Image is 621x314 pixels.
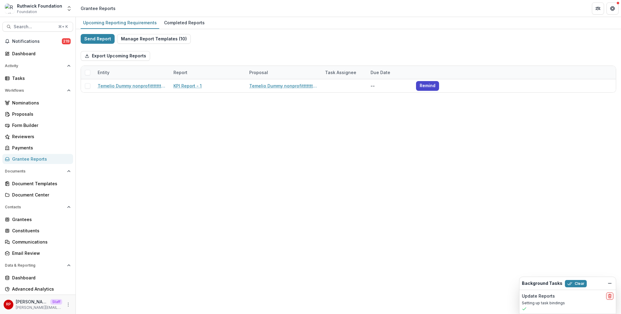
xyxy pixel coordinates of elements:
[94,66,170,79] div: Entity
[2,273,73,283] a: Dashboard
[2,154,73,164] a: Grantee Reports
[12,145,68,151] div: Payments
[12,216,68,223] div: Grantees
[367,69,394,76] div: Due Date
[2,120,73,130] a: Form Builder
[2,284,73,294] a: Advanced Analytics
[246,66,321,79] div: Proposal
[321,66,367,79] div: Task Assignee
[2,49,73,59] a: Dashboard
[12,239,68,245] div: Communications
[2,237,73,247] a: Communications
[522,294,555,299] h2: Update Reports
[170,66,246,79] div: Report
[12,250,68,256] div: Email Review
[2,202,73,212] button: Open Contacts
[57,23,69,30] div: ⌘ + K
[12,286,68,292] div: Advanced Analytics
[2,86,73,95] button: Open Workflows
[2,261,73,270] button: Open Data & Reporting
[2,214,73,224] a: Grantees
[12,100,68,106] div: Nominations
[78,4,118,13] nav: breadcrumb
[94,69,113,76] div: Entity
[367,79,412,92] div: --
[5,4,15,13] img: Ruthwick Foundation
[2,179,73,189] a: Document Templates
[12,133,68,140] div: Reviewers
[12,180,68,187] div: Document Templates
[2,109,73,119] a: Proposals
[162,17,207,29] a: Completed Reports
[12,156,68,162] div: Grantee Reports
[565,280,587,287] button: Clear
[321,69,360,76] div: Task Assignee
[249,83,318,89] a: Temelio Dummy nonprofittttttttt a4 sda16s5d - 2025 - File Upload
[2,98,73,108] a: Nominations
[5,64,65,68] span: Activity
[14,24,55,29] span: Search...
[606,280,613,287] button: Dismiss
[5,169,65,173] span: Documents
[65,2,73,15] button: Open entity switcher
[2,73,73,83] a: Tasks
[81,5,116,12] div: Grantee Reports
[2,143,73,153] a: Payments
[367,66,412,79] div: Due Date
[162,18,207,27] div: Completed Reports
[2,190,73,200] a: Document Center
[62,38,71,44] span: 219
[173,83,202,89] a: KPI Report - 1
[16,305,62,310] p: [PERSON_NAME][EMAIL_ADDRESS][DOMAIN_NAME]
[5,205,65,209] span: Contacts
[81,34,115,44] button: Send Report
[12,50,68,57] div: Dashboard
[81,51,150,61] button: Export Upcoming Reports
[6,302,11,306] div: Ruthwick Pathireddy
[2,166,73,176] button: Open Documents
[2,226,73,236] a: Constituents
[2,36,73,46] button: Notifications219
[12,275,68,281] div: Dashboard
[606,292,613,300] button: delete
[2,22,73,32] button: Search...
[17,3,62,9] div: Ruthwick Foundation
[98,83,166,89] a: Temelio Dummy nonprofittttttttt a4 sda16s5d
[17,9,37,15] span: Foundation
[170,69,191,76] div: Report
[606,2,619,15] button: Get Help
[117,34,191,44] button: Manage Report Templates (10)
[2,131,73,142] a: Reviewers
[12,39,62,44] span: Notifications
[16,299,48,305] p: [PERSON_NAME]
[5,263,65,268] span: Data & Reporting
[81,17,159,29] a: Upcoming Reporting Requirements
[12,122,68,128] div: Form Builder
[246,69,272,76] div: Proposal
[12,192,68,198] div: Document Center
[522,300,613,306] p: Setting up task bindings
[12,75,68,81] div: Tasks
[2,248,73,258] a: Email Review
[522,281,562,286] h2: Background Tasks
[12,227,68,234] div: Constituents
[81,18,159,27] div: Upcoming Reporting Requirements
[12,111,68,117] div: Proposals
[50,299,62,305] p: Staff
[5,88,65,93] span: Workflows
[2,61,73,71] button: Open Activity
[592,2,604,15] button: Partners
[416,81,439,91] button: Remind
[65,301,72,308] button: More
